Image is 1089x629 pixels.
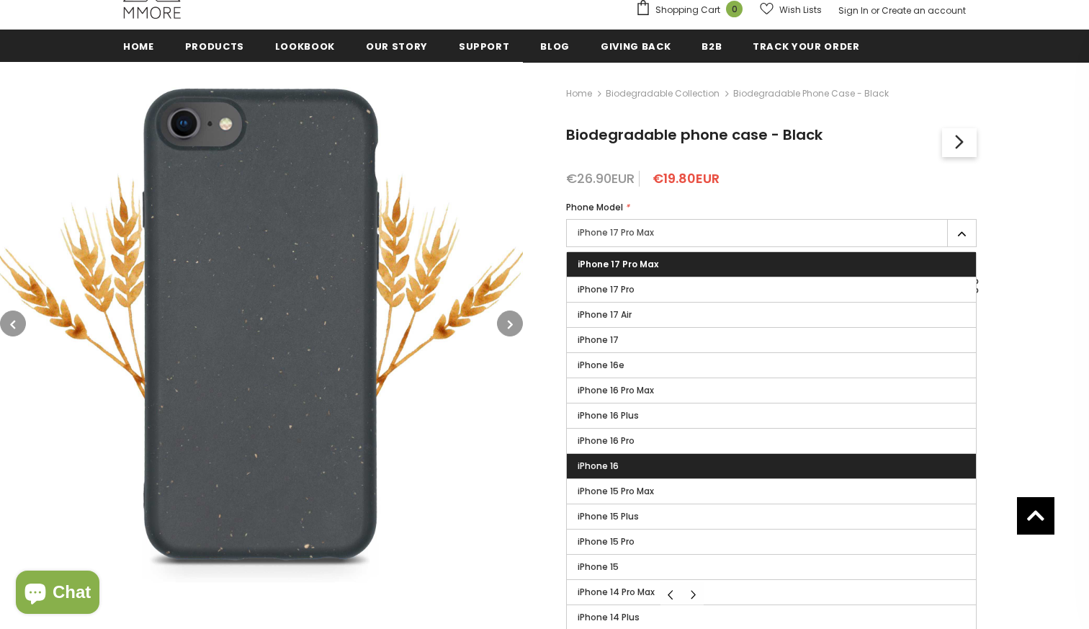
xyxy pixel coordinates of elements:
[459,40,510,53] span: support
[578,384,654,396] span: iPhone 16 Pro Max
[655,3,720,17] span: Shopping Cart
[185,40,244,53] span: Products
[578,485,654,497] span: iPhone 15 Pro Max
[578,434,635,447] span: iPhone 16 Pro
[540,30,570,62] a: Blog
[540,40,570,53] span: Blog
[578,258,658,270] span: iPhone 17 Pro Max
[578,510,639,522] span: iPhone 15 Plus
[578,611,640,623] span: iPhone 14 Plus
[702,40,722,53] span: B2B
[578,535,635,548] span: iPhone 15 Pro
[578,283,635,295] span: iPhone 17 Pro
[578,586,655,598] span: iPhone 14 Pro Max
[733,85,889,102] span: Biodegradable phone case - Black
[566,201,623,213] span: Phone Model
[578,409,639,421] span: iPhone 16 Plus
[566,219,977,247] label: iPhone 17 Pro Max
[753,40,859,53] span: Track your order
[601,40,671,53] span: Giving back
[601,30,671,62] a: Giving back
[275,30,335,62] a: Lookbook
[123,30,154,62] a: Home
[753,30,859,62] a: Track your order
[566,85,592,102] a: Home
[123,40,154,53] span: Home
[566,169,635,187] span: €26.90EUR
[702,30,722,62] a: B2B
[779,3,822,17] span: Wish Lists
[12,571,104,617] inbox-online-store-chat: Shopify online store chat
[726,1,743,17] span: 0
[882,4,966,17] a: Create an account
[653,169,720,187] span: €19.80EUR
[578,334,619,346] span: iPhone 17
[606,87,720,99] a: Biodegradable Collection
[275,40,335,53] span: Lookbook
[459,30,510,62] a: support
[578,460,619,472] span: iPhone 16
[366,40,428,53] span: Our Story
[366,30,428,62] a: Our Story
[578,359,624,371] span: iPhone 16e
[185,30,244,62] a: Products
[871,4,879,17] span: or
[578,308,632,321] span: iPhone 17 Air
[838,4,869,17] a: Sign In
[578,561,619,573] span: iPhone 15
[566,125,823,145] span: Biodegradable phone case - Black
